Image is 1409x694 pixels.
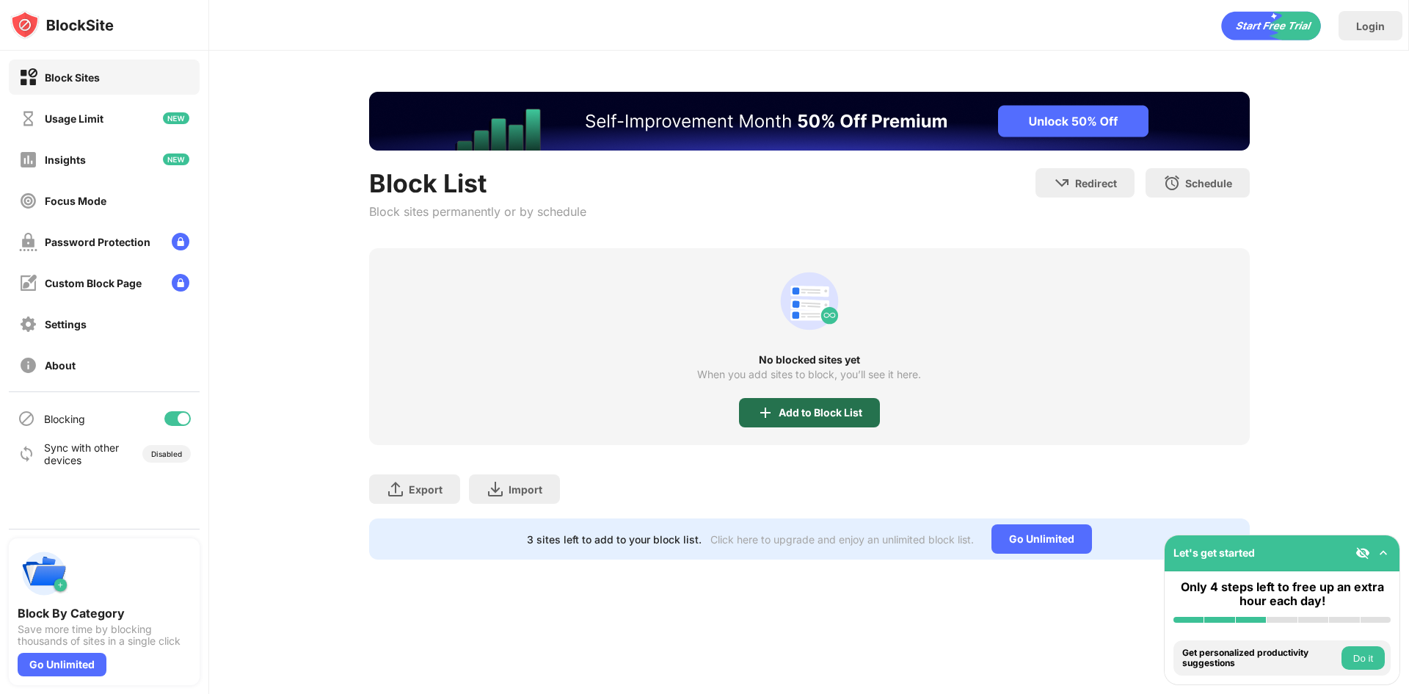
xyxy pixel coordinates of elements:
[19,356,37,375] img: about-off.svg
[151,449,182,458] div: Disabled
[10,10,114,40] img: logo-blocksite.svg
[19,109,37,128] img: time-usage-off.svg
[991,524,1092,554] div: Go Unlimited
[1355,546,1370,560] img: eye-not-visible.svg
[45,71,100,84] div: Block Sites
[1356,20,1385,32] div: Login
[45,112,103,125] div: Usage Limit
[527,533,702,546] div: 3 sites left to add to your block list.
[1173,580,1391,608] div: Only 4 steps left to free up an extra hour each day!
[1185,177,1232,189] div: Schedule
[1221,11,1321,40] div: animation
[45,277,142,289] div: Custom Block Page
[509,483,542,496] div: Import
[45,359,76,372] div: About
[409,483,443,496] div: Export
[163,153,189,165] img: new-icon.svg
[19,68,37,87] img: block-on.svg
[45,195,106,207] div: Focus Mode
[45,153,86,166] div: Insights
[18,606,191,621] div: Block By Category
[18,623,191,647] div: Save more time by blocking thousands of sites in a single click
[18,653,106,676] div: Go Unlimited
[45,236,150,248] div: Password Protection
[172,274,189,292] img: lock-menu.svg
[18,547,70,600] img: push-categories.svg
[369,168,586,198] div: Block List
[172,233,189,250] img: lock-menu.svg
[19,233,37,251] img: password-protection-off.svg
[369,92,1250,151] iframe: Banner
[19,315,37,333] img: settings-off.svg
[19,192,37,210] img: focus-off.svg
[19,274,37,292] img: customize-block-page-off.svg
[1173,546,1255,559] div: Let's get started
[44,413,85,425] div: Blocking
[18,445,35,463] img: sync-icon.svg
[1182,648,1338,669] div: Get personalized productivity suggestions
[45,318,87,330] div: Settings
[1341,646,1385,670] button: Do it
[774,266,845,336] div: animation
[697,369,921,380] div: When you add sites to block, you’ll see it here.
[1075,177,1117,189] div: Redirect
[369,204,586,219] div: Block sites permanently or by schedule
[18,410,35,427] img: blocking-icon.svg
[779,407,862,419] div: Add to Block List
[369,354,1250,366] div: No blocked sites yet
[19,151,37,169] img: insights-off.svg
[163,112,189,124] img: new-icon.svg
[44,441,120,466] div: Sync with other devices
[1376,546,1391,560] img: omni-setup-toggle.svg
[1226,533,1238,545] img: x-button.svg
[710,533,974,546] div: Click here to upgrade and enjoy an unlimited block list.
